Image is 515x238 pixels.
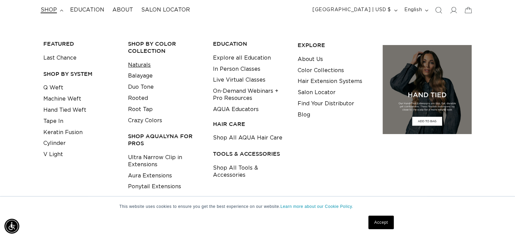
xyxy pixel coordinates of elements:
[43,105,86,116] a: Hand Tied Weft
[43,52,77,64] a: Last Chance
[70,6,104,14] span: Education
[108,2,137,18] a: About
[481,205,515,238] iframe: Chat Widget
[137,2,194,18] a: Salon Locator
[4,219,19,234] div: Accessibility Menu
[128,115,162,126] a: Crazy Colors
[128,40,202,55] h3: Shop by Color Collection
[43,127,83,138] a: Keratin Fusion
[213,163,287,181] a: Shop All Tools & Accessories
[128,170,172,181] a: Aura Extensions
[400,4,431,17] button: English
[213,86,287,104] a: On-Demand Webinars + Pro Resources
[313,6,391,14] span: [GEOGRAPHIC_DATA] | USD $
[43,149,63,160] a: V Light
[128,152,202,170] a: Ultra Narrow Clip in Extensions
[213,52,271,64] a: Explore all Education
[213,104,259,115] a: AQUA Educators
[43,138,66,149] a: Cylinder
[298,42,372,49] h3: EXPLORE
[128,60,151,71] a: Naturals
[66,2,108,18] a: Education
[298,109,310,121] a: Blog
[213,121,287,128] h3: HAIR CARE
[213,74,265,86] a: Live Virtual Classes
[141,6,190,14] span: Salon Locator
[120,203,396,210] p: This website uses cookies to ensure you get the best experience on our website.
[43,70,117,78] h3: SHOP BY SYSTEM
[280,204,353,209] a: Learn more about our Cookie Policy.
[298,65,344,76] a: Color Collections
[112,6,133,14] span: About
[431,3,446,18] summary: Search
[404,6,422,14] span: English
[213,132,282,144] a: Shop All AQUA Hair Care
[41,6,57,14] span: shop
[37,2,66,18] summary: shop
[298,76,362,87] a: Hair Extension Systems
[128,104,153,115] a: Root Tap
[298,98,354,109] a: Find Your Distributor
[298,87,336,98] a: Salon Locator
[128,181,181,192] a: Ponytail Extensions
[368,216,393,229] a: Accept
[43,116,63,127] a: Tape In
[43,82,63,93] a: Q Weft
[43,93,81,105] a: Machine Weft
[213,40,287,47] h3: EDUCATION
[128,82,154,93] a: Duo Tone
[128,70,153,82] a: Balayage
[213,150,287,157] h3: TOOLS & ACCESSORIES
[128,93,148,104] a: Rooted
[128,133,202,147] h3: Shop AquaLyna for Pros
[298,54,323,65] a: About Us
[213,64,260,75] a: In Person Classes
[308,4,400,17] button: [GEOGRAPHIC_DATA] | USD $
[43,40,117,47] h3: FEATURED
